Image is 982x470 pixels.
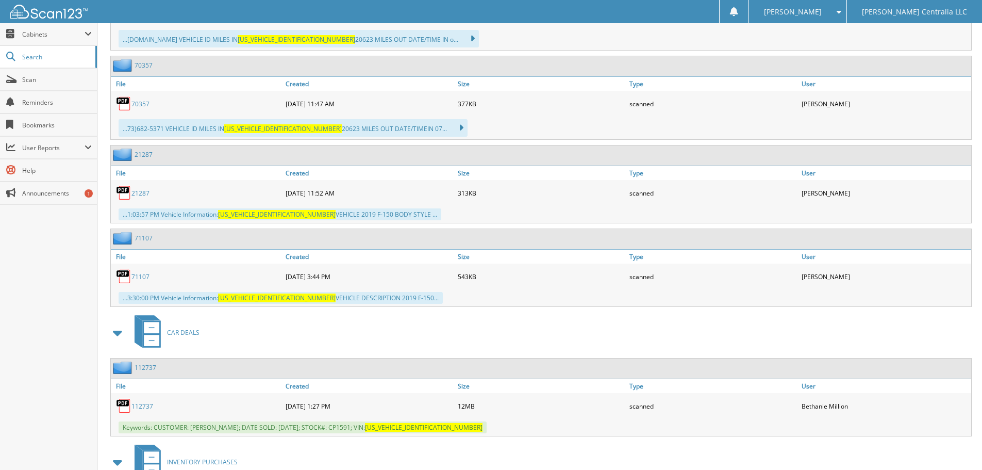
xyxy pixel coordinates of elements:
[22,98,92,107] span: Reminders
[167,458,238,466] span: INVENTORY PURCHASES
[455,93,627,114] div: 377KB
[799,250,971,264] a: User
[22,121,92,129] span: Bookmarks
[22,143,85,152] span: User Reports
[22,166,92,175] span: Help
[283,166,455,180] a: Created
[455,77,627,91] a: Size
[627,250,799,264] a: Type
[135,150,153,159] a: 21287
[218,210,336,219] span: [US_VEHICLE_IDENTIFICATION_NUMBER]
[799,266,971,287] div: [PERSON_NAME]
[116,185,131,201] img: PDF.png
[238,35,355,44] span: [US_VEHICLE_IDENTIFICATION_NUMBER]
[135,363,156,372] a: 112737
[111,166,283,180] a: File
[85,189,93,198] div: 1
[455,250,627,264] a: Size
[455,379,627,393] a: Size
[283,266,455,287] div: [DATE] 3:44 PM
[131,272,149,281] a: 71107
[135,234,153,242] a: 71107
[119,292,443,304] div: ...3:30:00 PM Vehicle Information: VEHICLE DESCRIPTION 2019 F-150...
[113,232,135,245] img: folder2.png
[627,93,799,114] div: scanned
[22,53,90,61] span: Search
[218,294,336,302] span: [US_VEHICLE_IDENTIFICATION_NUMBER]
[627,183,799,203] div: scanned
[119,208,441,220] div: ...1:03:57 PM Vehicle Information: VEHICLE 2019 F-150 BODY STYLE ...
[113,148,135,161] img: folder2.png
[627,166,799,180] a: Type
[131,100,149,108] a: 70357
[116,269,131,284] img: PDF.png
[119,30,479,47] div: ...[DOMAIN_NAME] VEHICLE ID MILES IN 20623 MILES OUT DATE/TIME IN o...
[764,9,822,15] span: [PERSON_NAME]
[10,5,88,19] img: scan123-logo-white.svg
[224,124,342,133] span: [US_VEHICLE_IDENTIFICATION_NUMBER]
[627,396,799,416] div: scanned
[22,189,92,198] span: Announcements
[455,183,627,203] div: 313KB
[22,30,85,39] span: Cabinets
[113,59,135,72] img: folder2.png
[627,379,799,393] a: Type
[128,312,199,353] a: CAR DEALS
[22,75,92,84] span: Scan
[455,166,627,180] a: Size
[116,398,131,414] img: PDF.png
[799,77,971,91] a: User
[799,93,971,114] div: [PERSON_NAME]
[167,328,199,337] span: CAR DEALS
[862,9,967,15] span: [PERSON_NAME] Centralia LLC
[283,183,455,203] div: [DATE] 11:52 AM
[111,379,283,393] a: File
[283,396,455,416] div: [DATE] 1:27 PM
[799,183,971,203] div: [PERSON_NAME]
[131,189,149,198] a: 21287
[113,361,135,374] img: folder2.png
[283,77,455,91] a: Created
[365,423,482,432] span: [US_VEHICLE_IDENTIFICATION_NUMBER]
[119,422,487,433] span: Keywords: CUSTOMER: [PERSON_NAME]; DATE SOLD: [DATE]; STOCK#: CP1591; VIN:
[627,77,799,91] a: Type
[799,379,971,393] a: User
[799,396,971,416] div: Bethanie Million
[135,61,153,70] a: 70357
[627,266,799,287] div: scanned
[799,166,971,180] a: User
[131,402,153,411] a: 112737
[283,250,455,264] a: Created
[119,119,468,137] div: ...73)682-5371 VEHICLE ID MILES IN 20623 MILES OUT DATE/TIMEIN 07...
[455,396,627,416] div: 12MB
[283,379,455,393] a: Created
[283,93,455,114] div: [DATE] 11:47 AM
[455,266,627,287] div: 543KB
[111,77,283,91] a: File
[930,420,982,470] iframe: Chat Widget
[116,96,131,111] img: PDF.png
[111,250,283,264] a: File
